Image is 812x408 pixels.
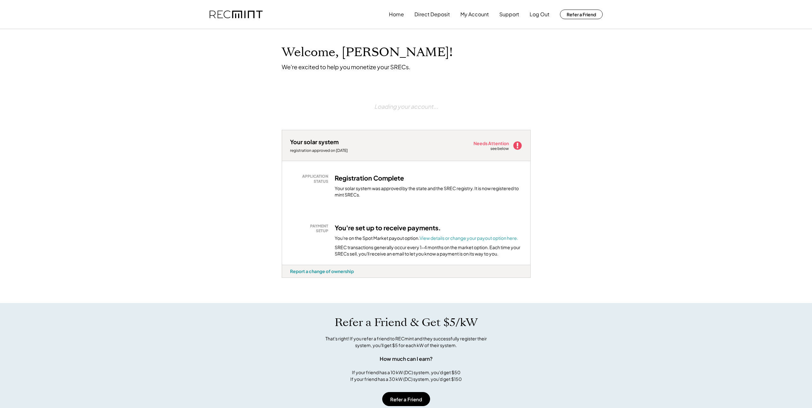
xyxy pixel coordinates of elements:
[414,8,450,21] button: Direct Deposit
[210,11,263,19] img: recmint-logotype%403x.png
[335,185,522,198] div: Your solar system was approved by the state and the SREC registry. It is now registered to mint S...
[499,8,519,21] button: Support
[389,8,404,21] button: Home
[290,138,339,145] div: Your solar system
[382,392,430,406] button: Refer a Friend
[350,369,462,382] div: If your friend has a 10 kW (DC) system, you'd get $50 If your friend has a 30 kW (DC) system, you...
[282,63,410,70] div: We're excited to help you monetize your SRECs.
[420,235,518,241] a: View details or change your payout option here.
[293,174,328,184] div: APPLICATION STATUS
[560,10,603,19] button: Refer a Friend
[318,335,494,349] div: That's right! If you refer a friend to RECmint and they successfully register their system, you'l...
[374,86,438,126] div: Loading your account...
[473,141,510,145] div: Needs Attention
[335,235,518,241] div: You're on the Spot Market payout option.
[282,278,291,280] div: nfwrdnvg -
[290,148,354,153] div: registration approved on [DATE]
[530,8,549,21] button: Log Out
[460,8,489,21] button: My Account
[335,316,478,329] h1: Refer a Friend & Get $5/kW
[490,146,510,152] div: see below
[293,224,328,234] div: PAYMENT SETUP
[335,174,404,182] h3: Registration Complete
[290,268,354,274] div: Report a change of ownership
[335,224,441,232] h3: You're set up to receive payments.
[282,45,453,60] h1: Welcome, [PERSON_NAME]!
[380,355,433,363] div: How much can I earn?
[335,244,522,257] div: SREC transactions generally occur every 1-4 months on the market option. Each time your SRECs sel...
